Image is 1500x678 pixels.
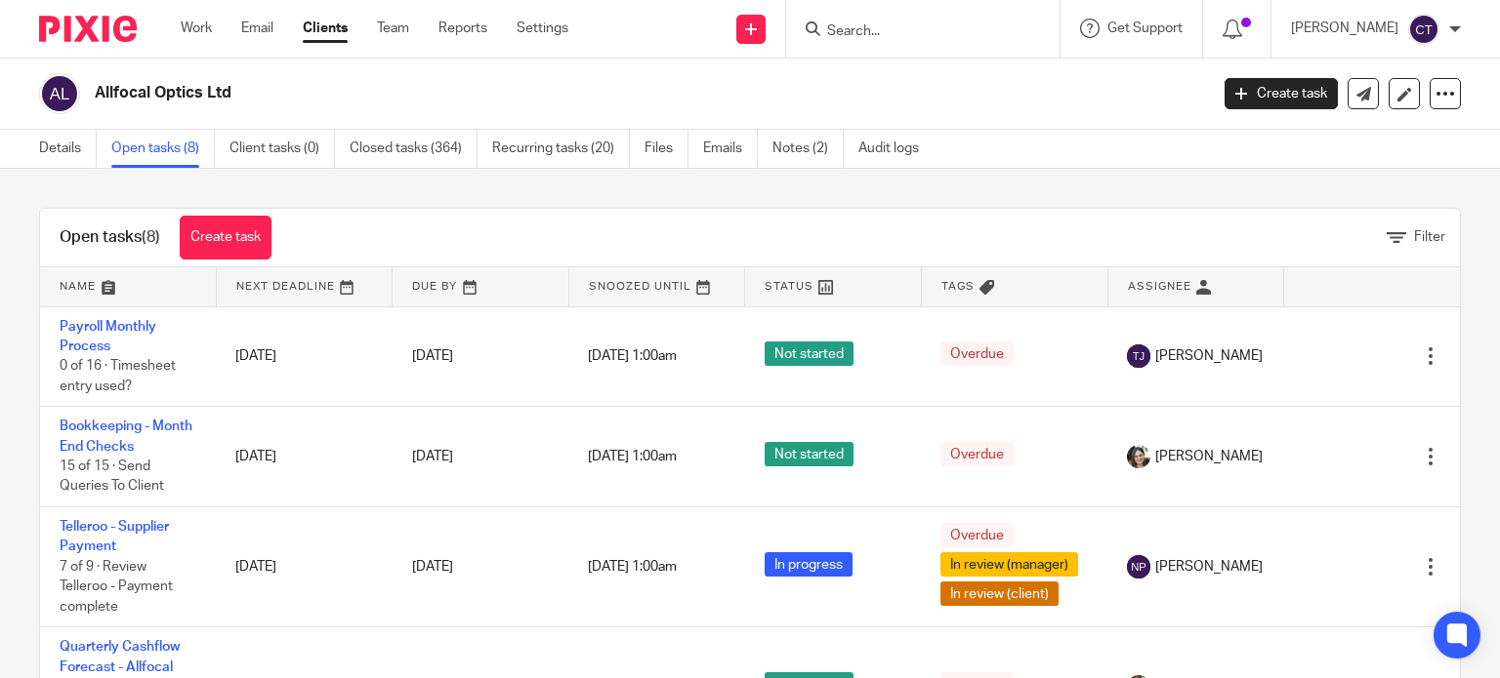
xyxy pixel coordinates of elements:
span: [PERSON_NAME] [1155,447,1263,466]
a: Clients [303,19,348,38]
h2: Allfocal Optics Ltd [95,83,976,103]
a: Emails [703,130,758,168]
p: [PERSON_NAME] [1291,19,1398,38]
a: Telleroo - Supplier Payment [60,520,169,553]
span: Overdue [940,442,1014,466]
a: Client tasks (0) [229,130,335,168]
span: 15 of 15 · Send Queries To Client [60,459,164,494]
a: Work [181,19,212,38]
img: barbara-raine-.jpg [1127,445,1150,468]
a: Closed tasks (364) [350,130,478,168]
img: svg%3E [1127,555,1150,578]
img: svg%3E [1408,14,1439,45]
span: [DATE] 1:00am [588,560,677,574]
img: svg%3E [1127,344,1150,368]
span: Snoozed Until [589,281,691,292]
a: Settings [517,19,568,38]
img: Pixie [39,16,137,42]
span: In review (manager) [940,552,1078,577]
a: Details [39,130,97,168]
span: Overdue [940,523,1014,547]
td: [DATE] [216,507,392,627]
span: Status [765,281,813,292]
span: [DATE] 1:00am [588,450,677,463]
span: Tags [941,281,975,292]
span: [PERSON_NAME] [1155,557,1263,577]
a: Notes (2) [772,130,844,168]
span: [DATE] [412,349,453,363]
span: Get Support [1107,21,1183,35]
span: Not started [765,442,854,466]
input: Search [825,23,1001,41]
span: 0 of 16 · Timesheet entry used? [60,359,176,393]
a: Create task [180,216,271,259]
td: [DATE] [216,407,392,507]
span: In progress [765,552,853,577]
a: Open tasks (8) [111,130,215,168]
a: Payroll Monthly Process [60,320,156,353]
span: (8) [142,229,160,245]
span: Not started [765,341,854,366]
h1: Open tasks [60,227,160,248]
a: Bookkeeping - Month End Checks [60,419,192,453]
a: Team [377,19,409,38]
span: Overdue [940,341,1014,366]
span: 7 of 9 · Review Telleroo - Payment complete [60,560,173,614]
span: In review (client) [940,581,1059,606]
span: [DATE] [412,450,453,463]
span: Filter [1414,230,1445,244]
span: [DATE] 1:00am [588,349,677,363]
a: Email [241,19,273,38]
span: [DATE] [412,560,453,574]
img: svg%3E [39,73,80,114]
a: Reports [438,19,487,38]
a: Files [645,130,688,168]
span: [PERSON_NAME] [1155,346,1263,366]
a: Recurring tasks (20) [492,130,630,168]
a: Create task [1225,78,1338,109]
td: [DATE] [216,306,392,407]
a: Audit logs [858,130,934,168]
